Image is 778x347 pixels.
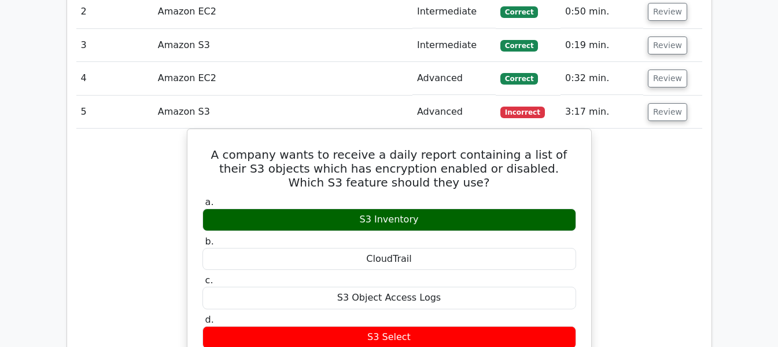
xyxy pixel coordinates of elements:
button: Review [648,103,687,121]
td: 0:19 min. [561,29,643,62]
h5: A company wants to receive a daily report containing a list of their S3 objects which has encrypt... [201,148,577,189]
td: 3:17 min. [561,96,643,129]
td: Amazon EC2 [153,62,412,95]
button: Review [648,70,687,87]
div: CloudTrail [202,248,576,271]
td: Advanced [412,96,496,129]
td: Amazon S3 [153,29,412,62]
span: b. [205,236,214,247]
td: 5 [76,96,153,129]
span: c. [205,275,213,286]
button: Review [648,36,687,54]
span: Correct [500,6,538,18]
td: Amazon S3 [153,96,412,129]
span: a. [205,196,214,207]
td: 4 [76,62,153,95]
div: S3 Object Access Logs [202,287,576,309]
td: Intermediate [412,29,496,62]
td: 3 [76,29,153,62]
span: Correct [500,40,538,52]
span: Correct [500,73,538,85]
span: d. [205,314,214,325]
td: 0:32 min. [561,62,643,95]
td: Advanced [412,62,496,95]
span: Incorrect [500,107,545,118]
button: Review [648,3,687,21]
div: S3 Inventory [202,209,576,231]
